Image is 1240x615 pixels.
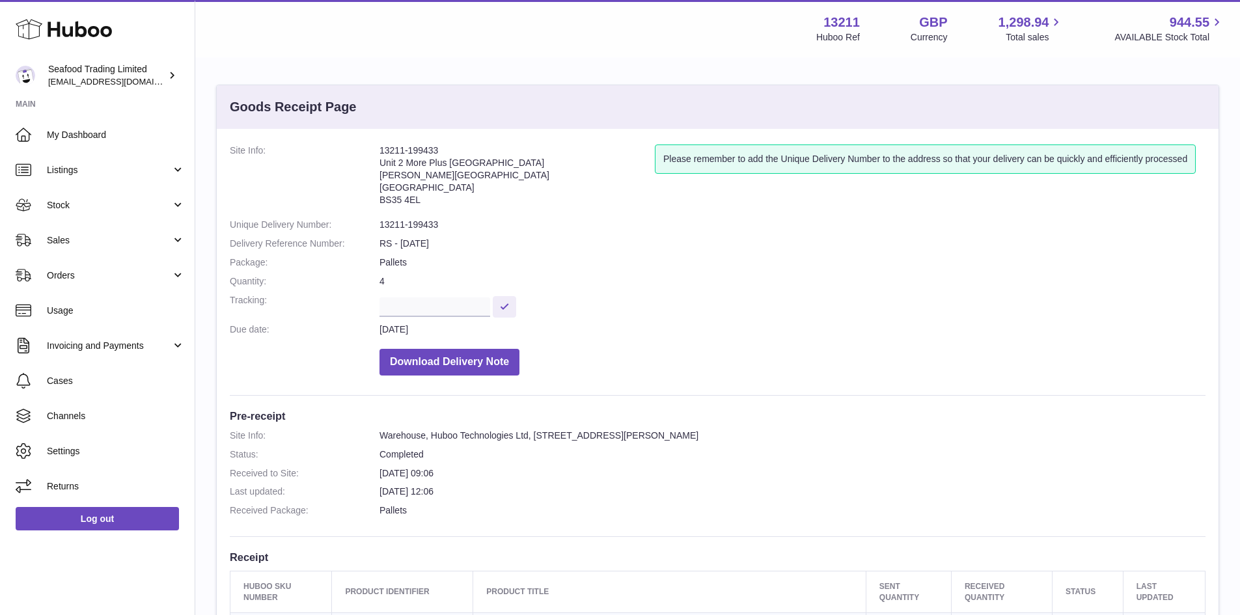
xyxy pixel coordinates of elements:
[379,485,1206,498] dd: [DATE] 12:06
[230,430,379,442] dt: Site Info:
[1114,31,1224,44] span: AVAILABLE Stock Total
[47,234,171,247] span: Sales
[951,571,1052,612] th: Received Quantity
[379,238,1206,250] dd: RS - [DATE]
[47,480,185,493] span: Returns
[1006,31,1064,44] span: Total sales
[1114,14,1224,44] a: 944.55 AVAILABLE Stock Total
[332,571,473,612] th: Product Identifier
[1170,14,1209,31] span: 944.55
[48,63,165,88] div: Seafood Trading Limited
[230,485,379,498] dt: Last updated:
[47,410,185,422] span: Channels
[48,76,191,87] span: [EMAIL_ADDRESS][DOMAIN_NAME]
[379,448,1206,461] dd: Completed
[230,409,1206,423] h3: Pre-receipt
[379,256,1206,269] dd: Pallets
[823,14,860,31] strong: 13211
[866,571,951,612] th: Sent Quantity
[1052,571,1123,612] th: Status
[379,144,655,212] address: 13211-199433 Unit 2 More Plus [GEOGRAPHIC_DATA] [PERSON_NAME][GEOGRAPHIC_DATA] [GEOGRAPHIC_DATA] ...
[230,550,1206,564] h3: Receipt
[1123,571,1205,612] th: Last updated
[16,507,179,530] a: Log out
[47,269,171,282] span: Orders
[379,349,519,376] button: Download Delivery Note
[230,467,379,480] dt: Received to Site:
[230,571,332,612] th: Huboo SKU Number
[230,275,379,288] dt: Quantity:
[230,238,379,250] dt: Delivery Reference Number:
[230,504,379,517] dt: Received Package:
[379,504,1206,517] dd: Pallets
[47,340,171,352] span: Invoicing and Payments
[816,31,860,44] div: Huboo Ref
[230,448,379,461] dt: Status:
[230,256,379,269] dt: Package:
[230,144,379,212] dt: Site Info:
[911,31,948,44] div: Currency
[47,445,185,458] span: Settings
[230,98,357,116] h3: Goods Receipt Page
[47,129,185,141] span: My Dashboard
[379,430,1206,442] dd: Warehouse, Huboo Technologies Ltd, [STREET_ADDRESS][PERSON_NAME]
[655,144,1196,174] div: Please remember to add the Unique Delivery Number to the address so that your delivery can be qui...
[379,219,1206,231] dd: 13211-199433
[473,571,866,612] th: Product title
[230,294,379,317] dt: Tracking:
[230,219,379,231] dt: Unique Delivery Number:
[47,305,185,317] span: Usage
[999,14,1049,31] span: 1,298.94
[47,375,185,387] span: Cases
[16,66,35,85] img: online@rickstein.com
[47,164,171,176] span: Listings
[230,323,379,336] dt: Due date:
[47,199,171,212] span: Stock
[379,323,1206,336] dd: [DATE]
[999,14,1064,44] a: 1,298.94 Total sales
[379,275,1206,288] dd: 4
[919,14,947,31] strong: GBP
[379,467,1206,480] dd: [DATE] 09:06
